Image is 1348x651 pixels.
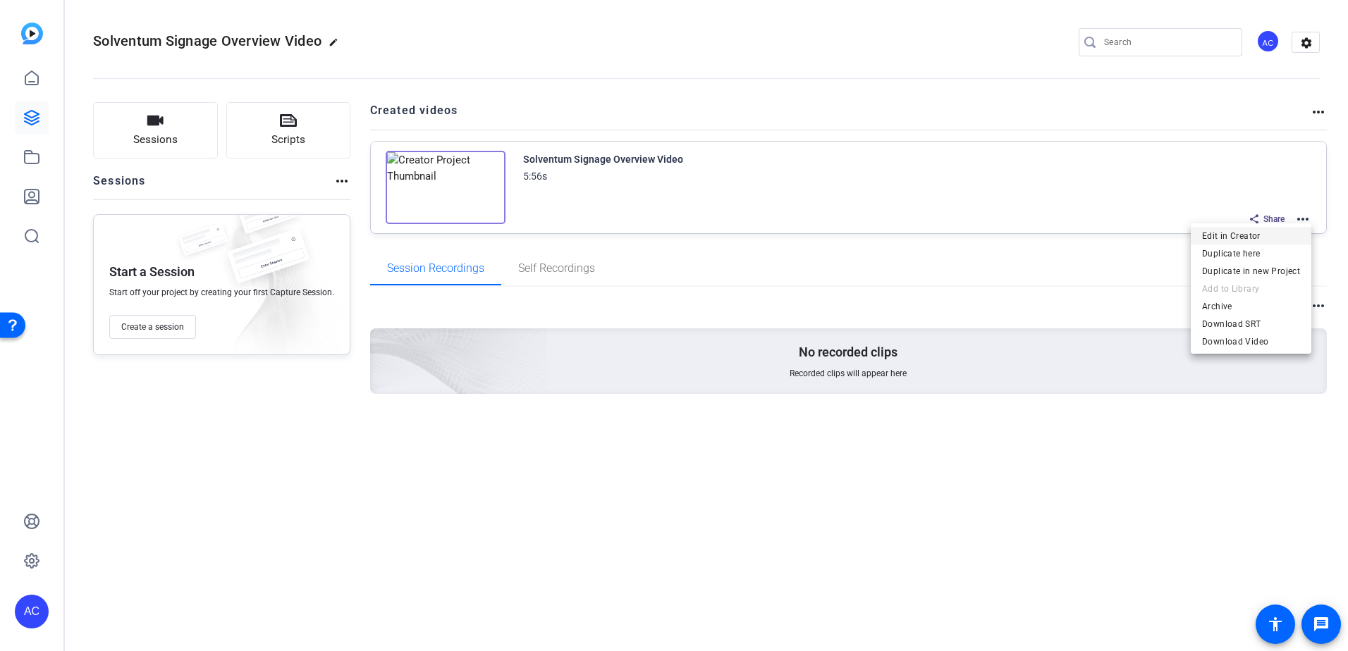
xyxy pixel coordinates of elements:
span: Archive [1202,298,1300,315]
span: Edit in Creator [1202,228,1300,244]
span: Duplicate here [1202,245,1300,262]
span: Duplicate in new Project [1202,263,1300,280]
span: Download Video [1202,333,1300,350]
span: Download SRT [1202,316,1300,333]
